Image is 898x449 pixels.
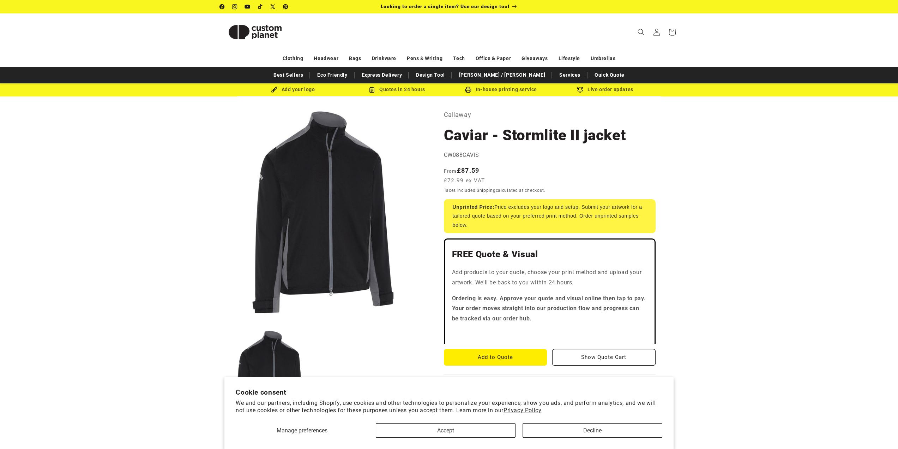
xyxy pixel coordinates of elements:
[553,85,657,94] div: Live order updates
[444,199,656,233] div: Price excludes your logo and setup. Submit your artwork for a tailored quote based on your prefer...
[452,267,647,288] p: Add products to your quote, choose your print method and upload your artwork. We'll be back to yo...
[476,52,511,65] a: Office & Paper
[369,87,375,93] img: Order Updates Icon
[236,423,368,438] button: Manage preferences
[241,85,345,94] div: Add your logo
[477,188,496,193] a: Shipping
[456,69,549,81] a: [PERSON_NAME] / [PERSON_NAME]
[452,249,647,260] h2: FREE Quote & Visual
[523,423,662,438] button: Decline
[465,87,471,93] img: In-house printing
[345,85,449,94] div: Quotes in 24 hours
[444,349,547,366] button: Add to Quote
[220,109,426,442] media-gallery: Gallery Viewer
[444,152,479,158] span: CW088CAVIS
[444,167,480,174] strong: £87.59
[444,187,656,194] div: Taxes included. calculated at checkout.
[452,295,646,322] strong: Ordering is easy. Approve your quote and visual online then tap to pay. Your order moves straight...
[444,375,656,393] summary: Product Description
[556,69,584,81] a: Services
[412,69,448,81] a: Design Tool
[504,407,541,414] a: Privacy Policy
[559,52,580,65] a: Lifestyle
[217,13,293,51] a: Custom Planet
[577,87,583,93] img: Order updates
[271,87,277,93] img: Brush Icon
[277,427,327,434] span: Manage preferences
[372,52,396,65] a: Drinkware
[236,388,662,396] h2: Cookie consent
[349,52,361,65] a: Bags
[444,109,656,120] p: Callaway
[314,52,338,65] a: Headwear
[381,4,510,9] span: Looking to order a single item? Use our design tool
[552,349,656,366] button: Show Quote Cart
[358,69,406,81] a: Express Delivery
[236,400,662,414] p: We and our partners, including Shopify, use cookies and other technologies to personalize your ex...
[452,330,647,337] iframe: Customer reviews powered by Trustpilot
[591,52,615,65] a: Umbrellas
[633,24,649,40] summary: Search
[376,423,516,438] button: Accept
[283,52,303,65] a: Clothing
[449,85,553,94] div: In-house printing service
[453,52,465,65] a: Tech
[314,69,351,81] a: Eco Friendly
[444,177,485,185] span: £72.99 ex VAT
[444,168,457,174] span: From
[270,69,307,81] a: Best Sellers
[444,126,656,145] h1: Caviar - Stormlite II jacket
[453,204,495,210] strong: Unprinted Price:
[591,69,628,81] a: Quick Quote
[220,16,290,48] img: Custom Planet
[522,52,548,65] a: Giveaways
[407,52,442,65] a: Pens & Writing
